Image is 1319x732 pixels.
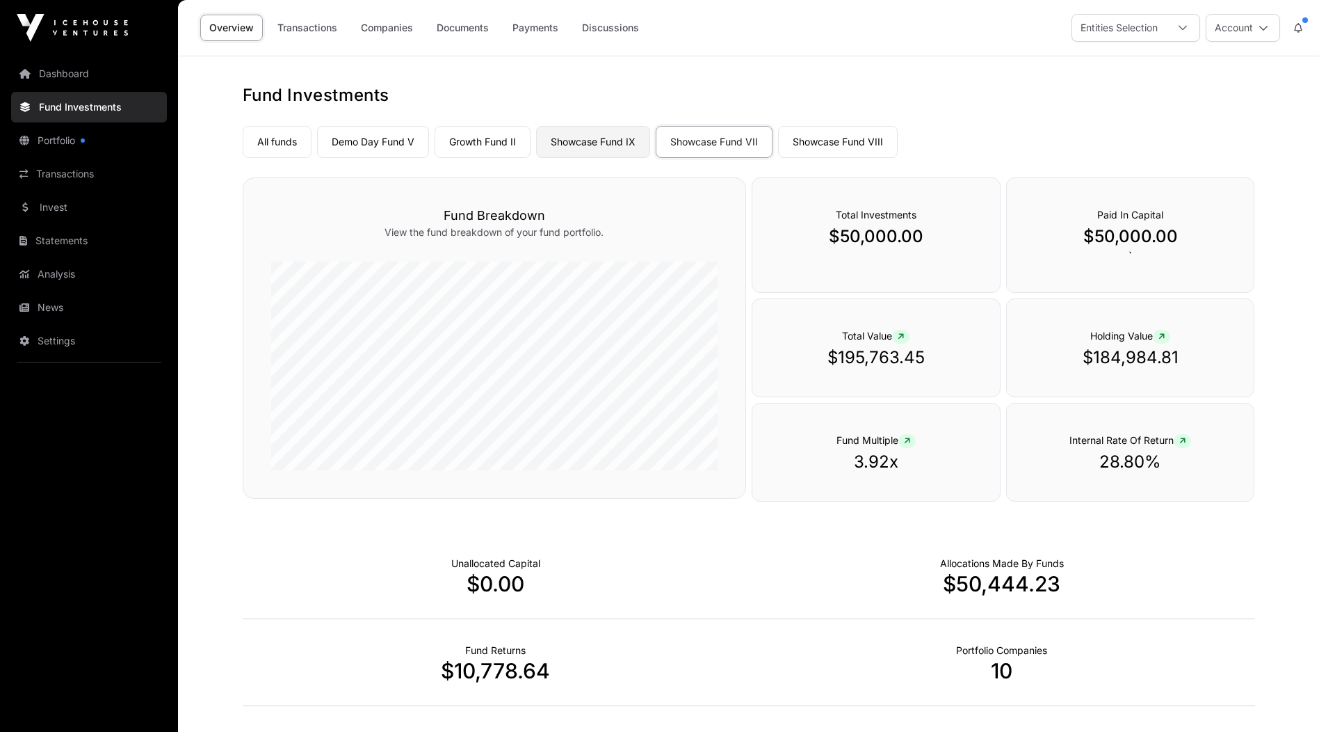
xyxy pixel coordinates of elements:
[842,330,909,342] span: Total Value
[780,347,972,369] p: $195,763.45
[749,571,1255,596] p: $50,444.23
[1006,177,1255,293] div: `
[573,15,648,41] a: Discussions
[1069,434,1191,446] span: Internal Rate Of Return
[836,434,916,446] span: Fund Multiple
[536,126,650,158] a: Showcase Fund IX
[656,126,772,158] a: Showcase Fund VII
[940,557,1064,571] p: Capital Deployed Into Companies
[1035,225,1227,248] p: $50,000.00
[435,126,531,158] a: Growth Fund II
[271,225,718,239] p: View the fund breakdown of your fund portfolio.
[1035,451,1227,473] p: 28.80%
[268,15,346,41] a: Transactions
[1072,15,1166,41] div: Entities Selection
[11,192,167,223] a: Invest
[1097,209,1163,221] span: Paid In Capital
[780,451,972,473] p: 3.92x
[243,571,749,596] p: $0.00
[11,58,167,89] a: Dashboard
[778,126,898,158] a: Showcase Fund VIII
[11,92,167,122] a: Fund Investments
[428,15,498,41] a: Documents
[465,644,526,658] p: Realised Returns from Funds
[11,326,167,356] a: Settings
[243,658,749,683] p: $10,778.64
[271,206,718,225] h3: Fund Breakdown
[243,84,1255,106] h1: Fund Investments
[17,14,128,42] img: Icehouse Ventures Logo
[11,259,167,289] a: Analysis
[1090,330,1170,342] span: Holding Value
[1035,347,1227,369] p: $184,984.81
[317,126,429,158] a: Demo Day Fund V
[956,644,1047,658] p: Number of Companies Deployed Into
[352,15,422,41] a: Companies
[11,225,167,256] a: Statements
[11,159,167,189] a: Transactions
[836,209,916,221] span: Total Investments
[243,126,311,158] a: All funds
[451,557,540,571] p: Cash not yet allocated
[11,125,167,156] a: Portfolio
[780,225,972,248] p: $50,000.00
[503,15,567,41] a: Payments
[1206,14,1280,42] button: Account
[749,658,1255,683] p: 10
[11,292,167,323] a: News
[1249,665,1319,732] iframe: Chat Widget
[200,15,263,41] a: Overview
